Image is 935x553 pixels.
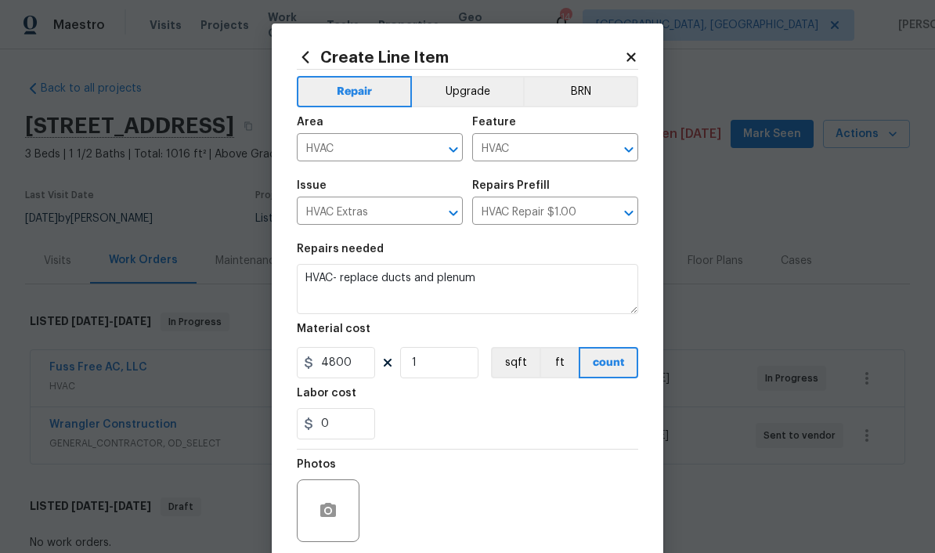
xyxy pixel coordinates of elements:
button: count [579,347,638,378]
h2: Create Line Item [297,49,624,66]
h5: Repairs needed [297,244,384,255]
h5: Feature [472,117,516,128]
h5: Repairs Prefill [472,180,550,191]
button: ft [540,347,579,378]
textarea: HVAC- replace ducts and plenum [297,264,638,314]
button: sqft [491,347,540,378]
h5: Issue [297,180,327,191]
h5: Photos [297,459,336,470]
button: Open [618,139,640,161]
button: Open [442,202,464,224]
button: Repair [297,76,412,107]
h5: Material cost [297,323,370,334]
button: Upgrade [412,76,524,107]
button: Open [442,139,464,161]
h5: Labor cost [297,388,356,399]
h5: Area [297,117,323,128]
button: BRN [523,76,638,107]
button: Open [618,202,640,224]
